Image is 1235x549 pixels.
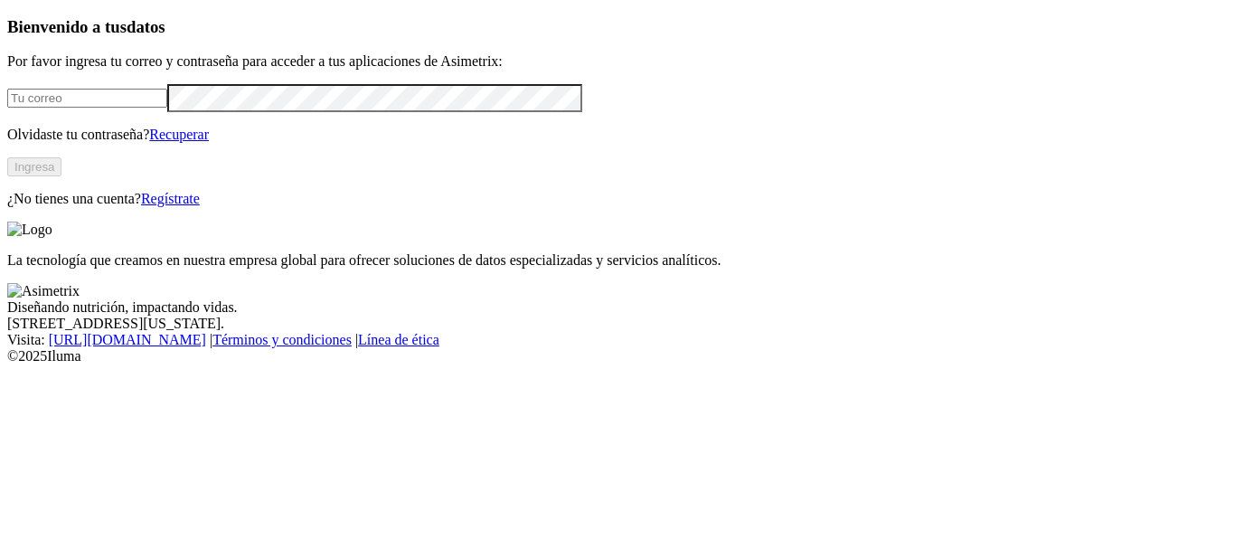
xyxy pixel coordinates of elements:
[7,222,52,238] img: Logo
[7,53,1228,70] p: Por favor ingresa tu correo y contraseña para acceder a tus aplicaciones de Asimetrix:
[7,283,80,299] img: Asimetrix
[7,348,1228,364] div: © 2025 Iluma
[141,191,200,206] a: Regístrate
[7,89,167,108] input: Tu correo
[7,332,1228,348] div: Visita : | |
[7,316,1228,332] div: [STREET_ADDRESS][US_STATE].
[49,332,206,347] a: [URL][DOMAIN_NAME]
[7,191,1228,207] p: ¿No tienes una cuenta?
[358,332,439,347] a: Línea de ética
[7,252,1228,269] p: La tecnología que creamos en nuestra empresa global para ofrecer soluciones de datos especializad...
[7,127,1228,143] p: Olvidaste tu contraseña?
[127,17,165,36] span: datos
[7,157,61,176] button: Ingresa
[7,299,1228,316] div: Diseñando nutrición, impactando vidas.
[212,332,352,347] a: Términos y condiciones
[149,127,209,142] a: Recuperar
[7,17,1228,37] h3: Bienvenido a tus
